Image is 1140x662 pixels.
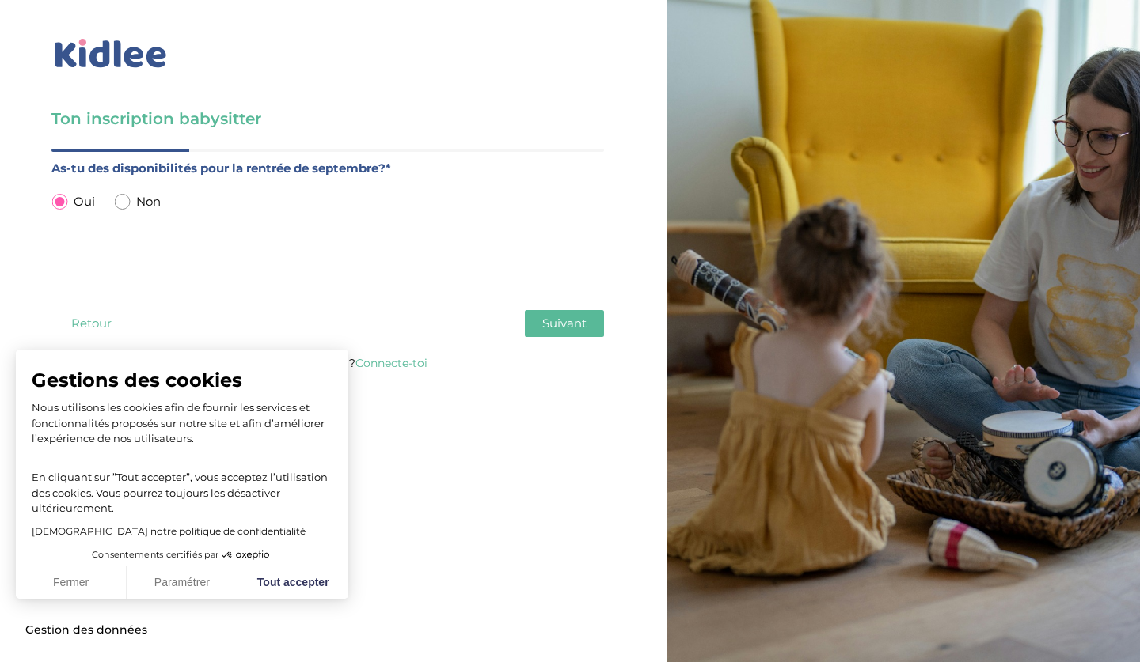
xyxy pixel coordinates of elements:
[222,531,269,579] svg: Axeptio
[32,525,306,537] a: [DEMOGRAPHIC_DATA] notre politique de confidentialité
[16,614,157,647] button: Fermer le widget sans consentement
[51,310,131,337] button: Retour
[16,566,127,600] button: Fermer
[542,316,587,331] span: Suivant
[51,108,604,130] h3: Ton inscription babysitter
[32,400,332,447] p: Nous utilisons les cookies afin de fournir les services et fonctionnalités proposés sur notre sit...
[51,36,170,72] img: logo_kidlee_bleu
[92,550,218,559] span: Consentements certifiés par
[355,356,427,370] a: Connecte-toi
[237,566,348,600] button: Tout accepter
[84,545,280,566] button: Consentements certifiés par
[127,566,237,600] button: Paramétrer
[32,369,332,392] span: Gestions des cookies
[74,191,95,212] span: Oui
[525,310,604,337] button: Suivant
[32,455,332,516] p: En cliquant sur ”Tout accepter”, vous acceptez l’utilisation des cookies. Vous pourrez toujours l...
[25,623,147,637] span: Gestion des données
[51,158,604,179] label: As-tu des disponibilités pour la rentrée de septembre?*
[136,191,161,212] span: Non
